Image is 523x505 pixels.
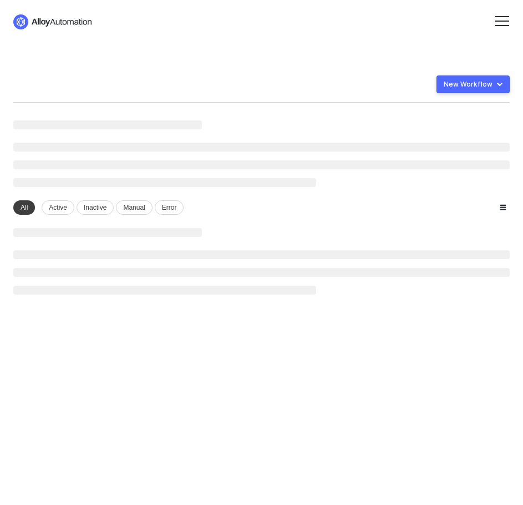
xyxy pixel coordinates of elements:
[444,80,492,89] div: New Workflow
[13,14,93,29] img: logo
[77,200,114,215] div: Inactive
[155,200,184,215] div: Error
[436,75,510,93] button: New Workflow
[13,3,93,39] a: logo
[116,200,152,215] div: Manual
[42,200,74,215] div: Active
[13,200,35,215] div: All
